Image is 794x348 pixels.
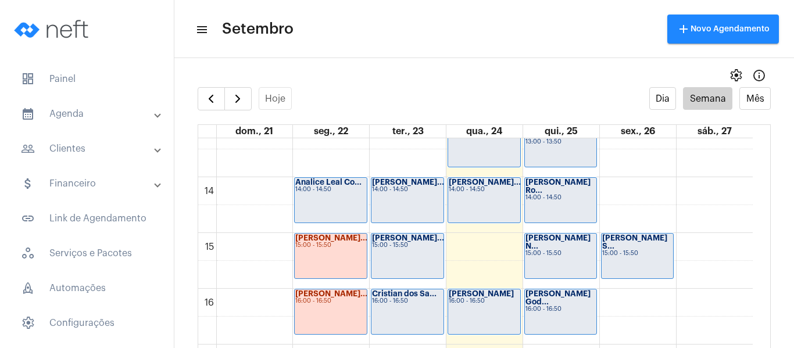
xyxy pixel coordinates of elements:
[21,142,35,156] mat-icon: sidenav icon
[7,135,174,163] mat-expansion-panel-header: sidenav iconClientes
[12,239,162,267] span: Serviços e Pacotes
[21,246,35,260] span: sidenav icon
[618,125,657,138] a: 26 de setembro de 2025
[525,306,596,313] div: 16:00 - 16:50
[198,87,225,110] button: Semana Anterior
[752,69,766,82] mat-icon: Info
[602,234,667,250] strong: [PERSON_NAME] S...
[202,297,216,308] div: 16
[21,107,35,121] mat-icon: sidenav icon
[312,125,350,138] a: 22 de setembro de 2025
[7,170,174,198] mat-expansion-panel-header: sidenav iconFinanceiro
[7,100,174,128] mat-expansion-panel-header: sidenav iconAgenda
[222,20,294,38] span: Setembro
[295,178,362,186] strong: Analice Leal Co...
[12,309,162,337] span: Configurações
[295,290,367,297] strong: [PERSON_NAME]...
[372,242,443,249] div: 15:00 - 15:50
[21,72,35,86] span: sidenav icon
[21,107,155,121] mat-panel-title: Agenda
[372,178,444,186] strong: [PERSON_NAME]...
[233,125,276,138] a: 21 de setembro de 2025
[739,87,771,110] button: Mês
[683,87,732,110] button: Semana
[649,87,677,110] button: Dia
[464,125,505,138] a: 24 de setembro de 2025
[202,186,216,196] div: 14
[21,281,35,295] span: sidenav icon
[295,234,367,242] strong: [PERSON_NAME]...
[747,64,771,87] button: Info
[195,23,207,37] mat-icon: sidenav icon
[449,298,520,304] div: 16:00 - 16:50
[542,125,580,138] a: 25 de setembro de 2025
[21,177,155,191] mat-panel-title: Financeiro
[259,87,292,110] button: Hoje
[12,274,162,302] span: Automações
[525,250,596,257] div: 15:00 - 15:50
[224,87,252,110] button: Próximo Semana
[21,211,35,225] mat-icon: sidenav icon
[449,178,521,186] strong: [PERSON_NAME]...
[390,125,426,138] a: 23 de setembro de 2025
[372,186,443,193] div: 14:00 - 14:50
[449,186,520,193] div: 14:00 - 14:50
[12,205,162,232] span: Link de Agendamento
[667,15,779,44] button: Novo Agendamento
[525,139,596,145] div: 13:00 - 13:50
[9,6,96,52] img: logo-neft-novo-2.png
[677,22,691,36] mat-icon: add
[295,242,366,249] div: 15:00 - 15:50
[12,65,162,93] span: Painel
[525,195,596,201] div: 14:00 - 14:50
[449,290,514,297] strong: [PERSON_NAME]
[372,298,443,304] div: 16:00 - 16:50
[21,142,155,156] mat-panel-title: Clientes
[602,250,673,257] div: 15:00 - 15:50
[203,242,216,252] div: 15
[295,186,366,193] div: 14:00 - 14:50
[525,178,591,194] strong: [PERSON_NAME] Ro...
[295,298,366,304] div: 16:00 - 16:50
[372,290,437,297] strong: Cristian dos Sa...
[695,125,734,138] a: 27 de setembro de 2025
[525,290,591,306] strong: [PERSON_NAME] God...
[21,177,35,191] mat-icon: sidenav icon
[21,316,35,330] span: sidenav icon
[525,234,591,250] strong: [PERSON_NAME] N...
[724,64,747,87] button: settings
[677,25,770,33] span: Novo Agendamento
[729,69,743,82] span: settings
[372,234,444,242] strong: [PERSON_NAME]...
